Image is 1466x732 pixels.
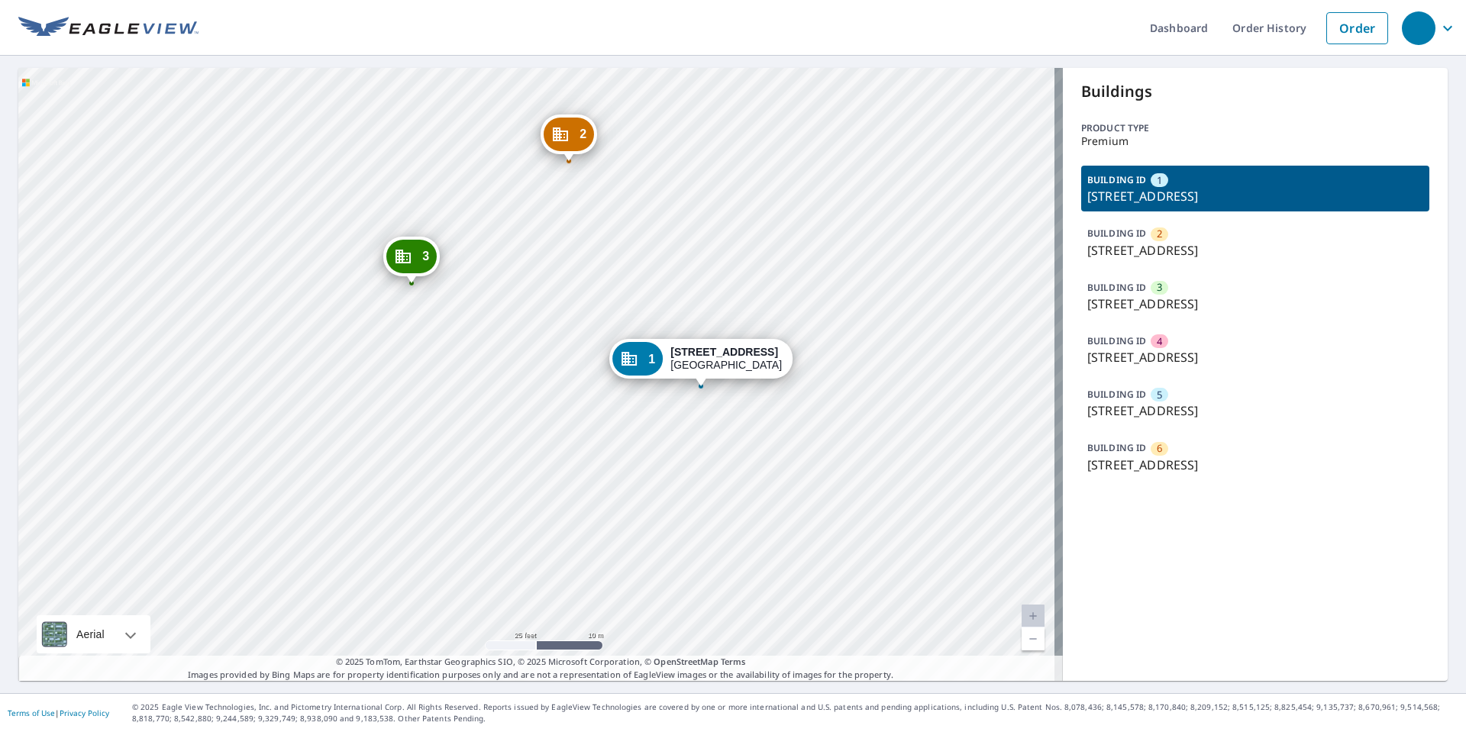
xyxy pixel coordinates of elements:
p: © 2025 Eagle View Technologies, Inc. and Pictometry International Corp. All Rights Reserved. Repo... [132,701,1458,724]
a: Current Level 20, Zoom In Disabled [1022,605,1045,627]
span: © 2025 TomTom, Earthstar Geographics SIO, © 2025 Microsoft Corporation, © [336,656,746,669]
p: [STREET_ADDRESS] [1087,187,1423,205]
span: 6 [1157,441,1162,456]
p: [STREET_ADDRESS] [1087,456,1423,474]
p: BUILDING ID [1087,173,1146,186]
p: Buildings [1081,80,1429,103]
p: [STREET_ADDRESS] [1087,295,1423,313]
p: [STREET_ADDRESS] [1087,241,1423,260]
p: BUILDING ID [1087,281,1146,294]
span: 2 [580,128,586,140]
p: BUILDING ID [1087,441,1146,454]
div: Aerial [72,615,109,653]
a: Terms [721,656,746,667]
span: 3 [1157,280,1162,295]
span: 1 [1157,173,1162,188]
span: 5 [1157,388,1162,402]
div: Dropped pin, building 2, Commercial property, 5857 Glenway Ave Cincinnati, OH 45238 [541,114,597,162]
div: Aerial [37,615,150,653]
span: 3 [422,250,429,262]
a: OpenStreetMap [654,656,718,667]
p: BUILDING ID [1087,227,1146,240]
span: 2 [1157,227,1162,241]
img: EV Logo [18,17,199,40]
div: Dropped pin, building 1, Commercial property, 5835 Glenway Ave Cincinnati, OH 45238 [609,339,793,386]
span: 1 [648,353,655,365]
p: BUILDING ID [1087,334,1146,347]
p: Images provided by Bing Maps are for property identification purposes only and are not a represen... [18,656,1063,681]
a: Order [1326,12,1388,44]
p: [STREET_ADDRESS] [1087,348,1423,366]
a: Privacy Policy [60,708,109,718]
p: [STREET_ADDRESS] [1087,401,1423,420]
div: [GEOGRAPHIC_DATA] [670,346,782,372]
a: Current Level 20, Zoom Out [1022,627,1045,650]
p: Premium [1081,135,1429,147]
div: Dropped pin, building 3, Commercial property, 2832 Rosebud Dr Cincinnati, OH 45238 [383,237,440,284]
p: BUILDING ID [1087,388,1146,401]
strong: [STREET_ADDRESS] [670,346,778,358]
p: Product type [1081,121,1429,135]
a: Terms of Use [8,708,55,718]
span: 4 [1157,334,1162,349]
p: | [8,708,109,717]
